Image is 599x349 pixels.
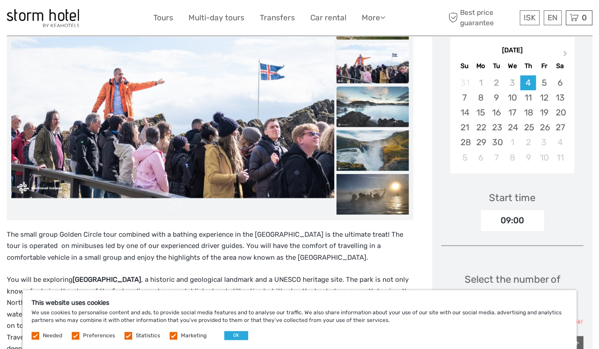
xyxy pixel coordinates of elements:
div: Choose Friday, October 10th, 2025 [536,150,552,165]
div: Choose Tuesday, October 7th, 2025 [488,150,504,165]
div: Choose Sunday, September 7th, 2025 [456,90,472,105]
span: 0 [581,13,588,22]
div: Select the number of participants [441,272,583,326]
div: Th [520,60,536,72]
div: Choose Friday, September 26th, 2025 [536,120,552,135]
div: Choose Monday, September 29th, 2025 [473,135,488,150]
div: Choose Friday, September 5th, 2025 [536,75,552,90]
h5: This website uses cookies [32,299,567,307]
img: 145d8319ebba4a16bb448717f742f61c_slider_thumbnail.jpeg [336,86,409,127]
div: Choose Tuesday, September 30th, 2025 [488,135,504,150]
div: Start time [489,191,535,205]
div: Not available Tuesday, September 2nd, 2025 [488,75,504,90]
button: Next Month [559,48,573,63]
div: Choose Monday, September 15th, 2025 [473,105,488,120]
div: Mo [473,60,488,72]
div: Choose Saturday, October 11th, 2025 [552,150,567,165]
div: Tu [488,60,504,72]
img: 480d7881ebe5477daee8b1a97053b8e9_slider_thumbnail.jpeg [336,42,409,83]
div: Su [456,60,472,72]
div: Choose Monday, September 22nd, 2025 [473,120,488,135]
button: Open LiveChat chat widget [104,14,115,25]
label: Preferences [83,332,115,340]
img: 100-ccb843ef-9ccf-4a27-8048-e049ba035d15_logo_small.jpg [7,9,79,27]
div: [DATE] [450,46,574,55]
a: More [362,11,385,24]
label: Statistics [136,332,160,340]
div: Choose Thursday, September 18th, 2025 [520,105,536,120]
img: 6379ec51912245e79ae041a34b7adb3d_slider_thumbnail.jpeg [336,130,409,170]
div: We use cookies to personalise content and ads, to provide social media features and to analyse ou... [23,290,576,349]
div: Choose Saturday, September 13th, 2025 [552,90,567,105]
label: Needed [43,332,62,340]
div: Choose Monday, September 8th, 2025 [473,90,488,105]
img: 480d7881ebe5477daee8b1a97053b8e9_main_slider.jpeg [11,16,334,198]
div: Fr [536,60,552,72]
button: OK [224,331,248,340]
div: Choose Sunday, September 21st, 2025 [456,120,472,135]
div: Choose Friday, October 3rd, 2025 [536,135,552,150]
p: The small group Golden Circle tour combined with a bathing experience in the [GEOGRAPHIC_DATA] is... [7,229,413,264]
label: Marketing [181,332,207,340]
div: Choose Saturday, September 6th, 2025 [552,75,567,90]
div: Choose Saturday, September 20th, 2025 [552,105,567,120]
span: ISK [524,13,535,22]
div: Choose Monday, October 6th, 2025 [473,150,488,165]
div: Choose Wednesday, September 17th, 2025 [504,105,520,120]
div: Not available Wednesday, September 3rd, 2025 [504,75,520,90]
div: Choose Saturday, September 27th, 2025 [552,120,567,135]
div: Choose Sunday, September 14th, 2025 [456,105,472,120]
a: Transfers [260,11,295,24]
div: Choose Thursday, September 11th, 2025 [520,90,536,105]
div: Choose Thursday, October 9th, 2025 [520,150,536,165]
a: Car rental [310,11,346,24]
div: Choose Wednesday, September 10th, 2025 [504,90,520,105]
div: EN [544,10,562,25]
div: Choose Friday, September 19th, 2025 [536,105,552,120]
a: Tours [153,11,173,24]
div: Not available Monday, September 1st, 2025 [473,75,488,90]
div: Choose Thursday, September 4th, 2025 [520,75,536,90]
div: Choose Tuesday, September 9th, 2025 [488,90,504,105]
div: Choose Friday, September 12th, 2025 [536,90,552,105]
strong: [GEOGRAPHIC_DATA] [73,276,141,284]
div: We [504,60,520,72]
div: Choose Tuesday, September 16th, 2025 [488,105,504,120]
div: Choose Sunday, October 5th, 2025 [456,150,472,165]
div: Sa [552,60,567,72]
div: Not available Sunday, August 31st, 2025 [456,75,472,90]
div: Choose Sunday, September 28th, 2025 [456,135,472,150]
div: Choose Wednesday, September 24th, 2025 [504,120,520,135]
div: Choose Thursday, September 25th, 2025 [520,120,536,135]
p: We're away right now. Please check back later! [13,16,102,23]
div: Choose Wednesday, October 1st, 2025 [504,135,520,150]
span: Best price guarantee [446,8,518,28]
div: Choose Saturday, October 4th, 2025 [552,135,567,150]
div: Choose Thursday, October 2nd, 2025 [520,135,536,150]
div: Choose Wednesday, October 8th, 2025 [504,150,520,165]
a: Multi-day tours [189,11,244,24]
div: 09:00 [481,210,544,231]
div: month 2025-09 [453,75,571,165]
div: Choose Tuesday, September 23rd, 2025 [488,120,504,135]
img: d0d075f251e142198ed8094476b24a14_slider_thumbnail.jpeg [336,174,409,214]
